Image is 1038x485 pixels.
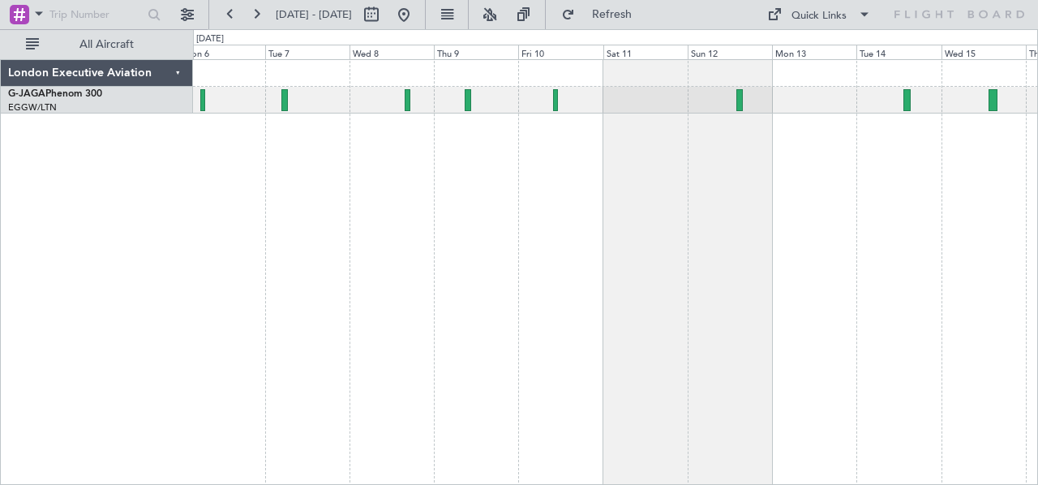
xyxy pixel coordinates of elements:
[518,45,603,59] div: Fri 10
[8,89,102,99] a: G-JAGAPhenom 300
[276,7,352,22] span: [DATE] - [DATE]
[42,39,171,50] span: All Aircraft
[603,45,688,59] div: Sat 11
[8,101,57,114] a: EGGW/LTN
[856,45,941,59] div: Tue 14
[759,2,879,28] button: Quick Links
[688,45,772,59] div: Sun 12
[554,2,651,28] button: Refresh
[180,45,264,59] div: Mon 6
[49,2,143,27] input: Trip Number
[350,45,434,59] div: Wed 8
[434,45,518,59] div: Thu 9
[18,32,176,58] button: All Aircraft
[8,89,45,99] span: G-JAGA
[941,45,1026,59] div: Wed 15
[265,45,350,59] div: Tue 7
[791,8,847,24] div: Quick Links
[196,32,224,46] div: [DATE]
[772,45,856,59] div: Mon 13
[578,9,646,20] span: Refresh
